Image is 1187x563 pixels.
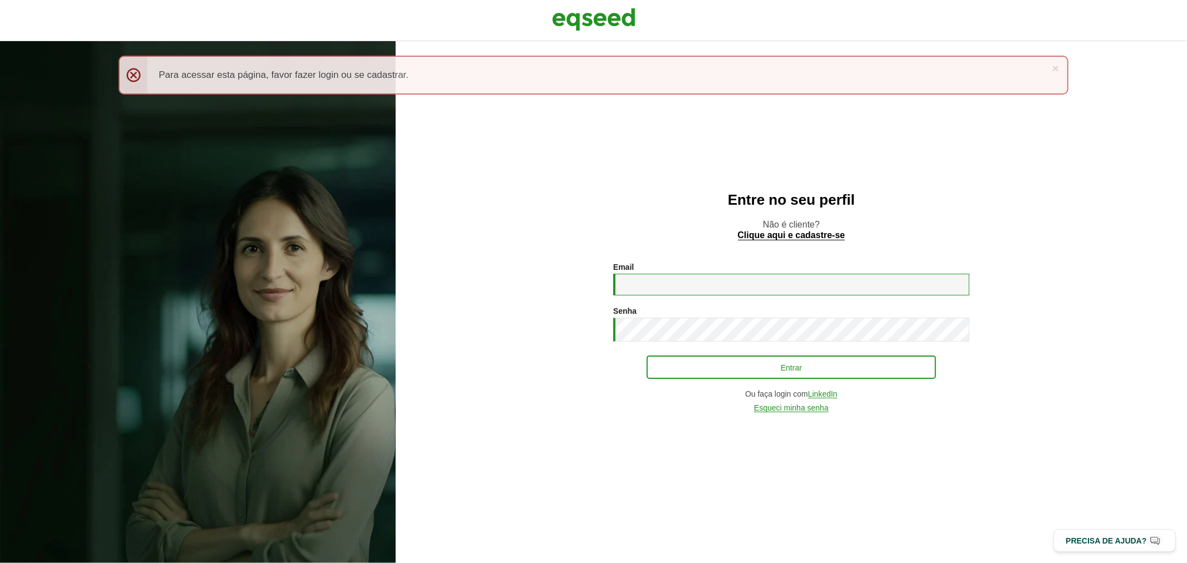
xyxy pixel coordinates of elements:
a: LinkedIn [808,390,838,398]
h2: Entre no seu perfil [418,192,1165,208]
div: Para acessar esta página, favor fazer login ou se cadastrar. [119,56,1068,95]
p: Não é cliente? [418,219,1165,240]
label: Email [613,263,634,271]
button: Entrar [647,355,936,379]
a: Esqueci minha senha [754,404,829,412]
div: Ou faça login com [613,390,969,398]
a: Clique aqui e cadastre-se [738,231,845,240]
label: Senha [613,307,637,315]
a: × [1052,62,1058,74]
img: EqSeed Logo [552,6,636,33]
